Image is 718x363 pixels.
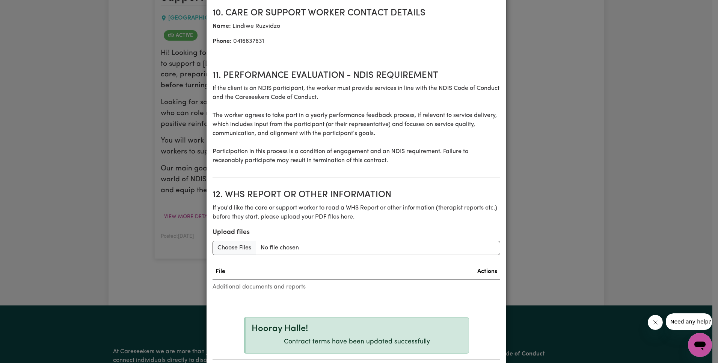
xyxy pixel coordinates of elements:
[252,324,463,334] div: Hooray Halle!
[213,70,500,81] h2: 11. Performance evaluation - NDIS requirement
[213,84,500,165] p: If the client is an NDIS participant, the worker must provide services in line with the NDIS Code...
[213,23,231,29] b: Name:
[213,228,250,237] label: Upload files
[688,333,712,357] iframe: Button to launch messaging window
[284,337,430,347] p: Contract terms have been updated successfully
[666,313,712,330] iframe: Message from company
[213,37,500,46] p: 0416637631
[648,315,663,330] iframe: Close message
[213,204,500,222] p: If you'd like the care or support worker to read a WHS Report or other information (therapist rep...
[213,264,321,279] th: File
[213,279,500,295] caption: Additional documents and reports
[213,38,232,44] b: Phone:
[321,264,500,279] th: Actions
[213,22,500,31] p: Lindiwe Ruzvidzo
[213,8,500,19] h2: 10. Care or support worker contact details
[213,190,500,200] h2: 12. WHS Report or Other Information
